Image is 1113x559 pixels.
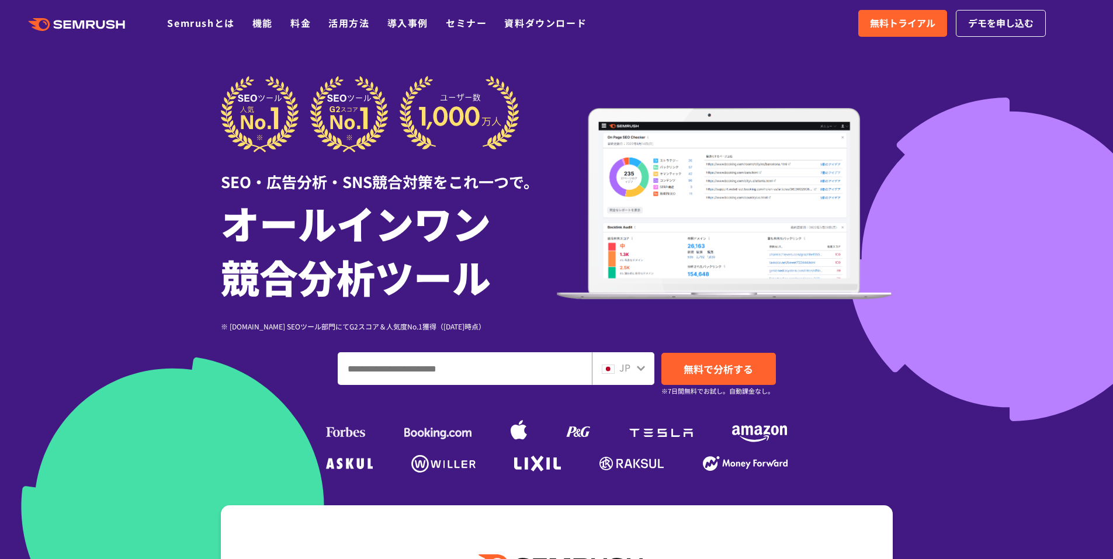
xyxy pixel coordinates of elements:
[387,16,428,30] a: 導入事例
[252,16,273,30] a: 機能
[870,16,935,31] span: 無料トライアル
[221,196,557,303] h1: オールインワン 競合分析ツール
[328,16,369,30] a: 活用方法
[661,353,776,385] a: 無料で分析する
[684,362,753,376] span: 無料で分析する
[221,152,557,193] div: SEO・広告分析・SNS競合対策をこれ一つで。
[661,386,774,397] small: ※7日間無料でお試し。自動課金なし。
[221,321,557,332] div: ※ [DOMAIN_NAME] SEOツール部門にてG2スコア＆人気度No.1獲得（[DATE]時点）
[338,353,591,384] input: ドメイン、キーワードまたはURLを入力してください
[968,16,1034,31] span: デモを申し込む
[858,10,947,37] a: 無料トライアル
[446,16,487,30] a: セミナー
[619,360,630,374] span: JP
[290,16,311,30] a: 料金
[956,10,1046,37] a: デモを申し込む
[504,16,587,30] a: 資料ダウンロード
[167,16,234,30] a: Semrushとは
